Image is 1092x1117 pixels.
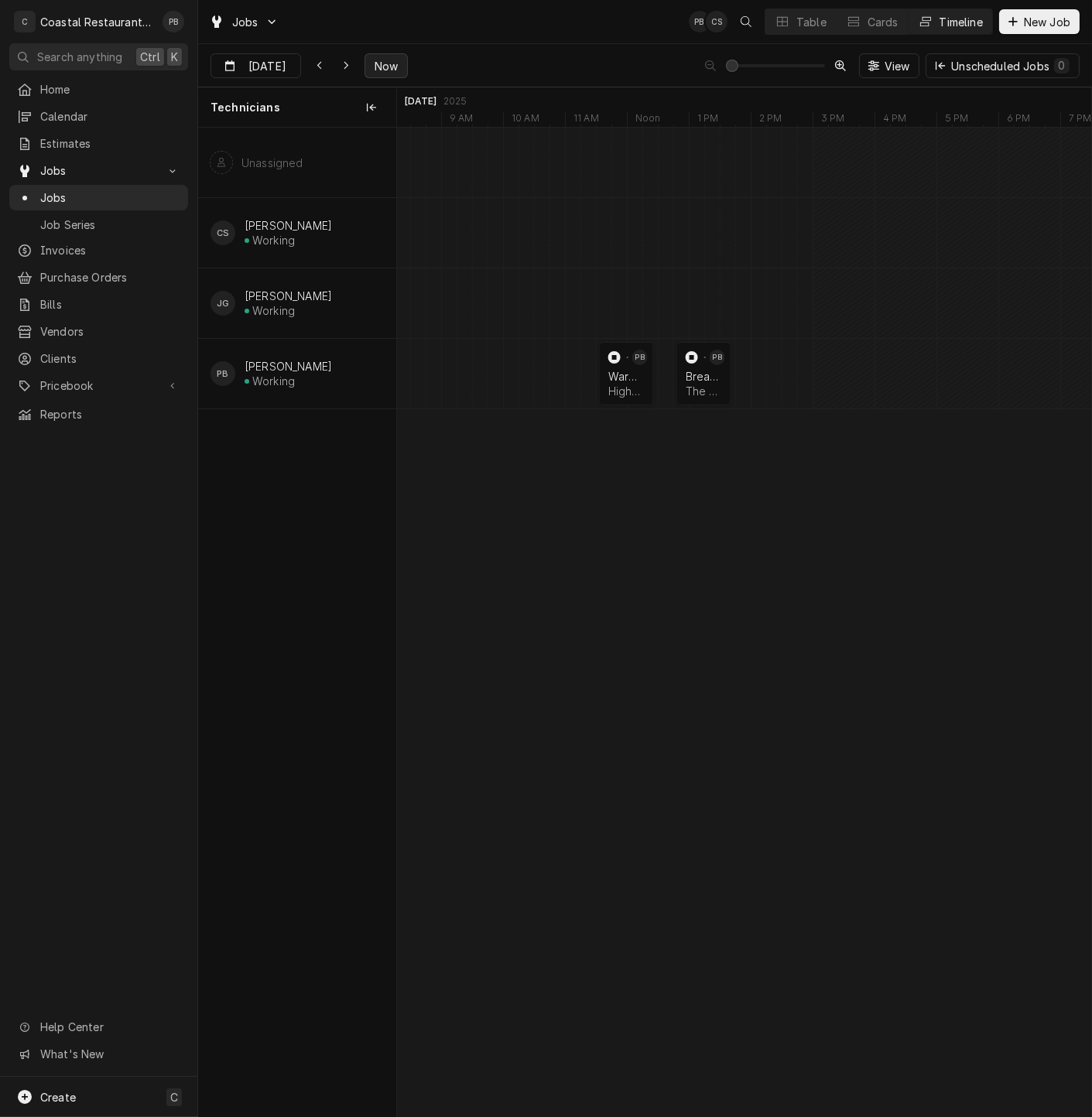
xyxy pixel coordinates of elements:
span: Estimates [40,135,180,152]
div: Working [252,234,295,247]
button: [DATE] [211,53,301,78]
div: PB [163,11,184,32]
div: 4 PM [875,112,915,129]
div: [PERSON_NAME] [245,289,332,302]
div: Bread Machine [686,370,722,383]
span: Purchase Orders [40,269,180,285]
div: 10 AM [503,112,547,129]
div: PB [710,350,725,365]
div: Phill Blush's Avatar [211,361,235,386]
span: What's New [40,1046,179,1062]
div: PB [632,350,648,365]
span: Vendors [40,323,180,340]
div: Highwater Managment | [GEOGRAPHIC_DATA], 21842 [608,384,645,398]
div: Chris Sockriter's Avatar [211,220,235,245]
div: James Gatton's Avatar [211,291,235,316]
a: Go to Jobs [9,158,188,183]
button: View [859,53,920,78]
a: Estimates [9,131,188,156]
button: Now [365,53,408,78]
div: [DATE] [405,95,437,108]
div: Technicians column. SPACE for context menu [198,87,396,128]
div: Table [796,14,827,30]
a: Purchase Orders [9,265,188,290]
div: Phill Blush's Avatar [689,11,710,32]
div: Phill Blush's Avatar [710,350,725,365]
div: Warming Box Repair [608,370,645,383]
div: 3 PM [813,112,853,129]
div: Coastal Restaurant Repair [40,14,154,30]
span: Home [40,81,180,97]
span: Jobs [232,14,258,30]
span: Technicians [211,100,280,115]
span: Bills [40,296,180,313]
div: PB [689,11,710,32]
span: Clients [40,350,180,367]
span: Invoices [40,242,180,258]
span: Create [40,1091,76,1104]
span: Jobs [40,162,157,179]
span: Job Series [40,217,180,233]
a: Go to Help Center [9,1014,188,1040]
div: 0 [1057,57,1066,73]
span: Search anything [37,49,122,65]
span: New Job [1021,14,1073,30]
span: Reports [40,406,180,422]
div: PB [211,361,235,386]
div: Working [252,304,295,317]
span: Now [371,58,401,74]
span: Jobs [40,190,180,206]
div: Chris Sockriter's Avatar [706,11,727,32]
a: Clients [9,346,188,371]
div: 9 AM [441,112,481,129]
div: 5 PM [936,112,977,129]
div: Unscheduled Jobs [951,58,1070,74]
div: 2 PM [751,112,790,129]
span: View [881,58,913,74]
span: K [171,49,178,65]
div: CS [211,220,235,245]
a: Home [9,77,188,102]
a: Reports [9,401,188,427]
div: Phill Blush's Avatar [632,350,648,365]
span: Ctrl [140,49,160,65]
div: JG [211,291,235,316]
button: New Job [999,9,1080,34]
div: 11 AM [565,112,607,129]
div: CS [706,11,727,32]
span: C [170,1089,178,1105]
button: Unscheduled Jobs0 [926,53,1080,78]
div: [PERSON_NAME] [245,360,332,373]
span: Help Center [40,1019,179,1035]
button: Open search [734,9,758,34]
div: [PERSON_NAME] [245,219,332,232]
span: Pricebook [40,377,157,394]
a: Jobs [9,185,188,210]
a: Go to Pricebook [9,373,188,398]
div: 2025 [443,95,467,108]
div: Phill Blush's Avatar [163,11,184,32]
div: normal [397,128,1091,1116]
div: Cards [868,14,899,30]
a: Invoices [9,237,188,263]
a: Job Series [9,212,188,237]
a: Calendar [9,104,188,129]
div: The Station on Kings | Lewes, 19958 [686,384,722,398]
a: Go to What's New [9,1041,188,1067]
div: C [14,11,36,32]
a: Vendors [9,319,188,344]
div: 1 PM [689,112,727,129]
div: 6 PM [998,112,1039,129]
span: Calendar [40,108,180,125]
a: Go to Jobs [203,9,285,35]
div: Unassigned [241,156,303,169]
div: left [198,128,396,1116]
button: Search anythingCtrlK [9,43,188,70]
div: Working [252,374,295,388]
a: Bills [9,292,188,317]
div: Noon [627,112,669,129]
div: Timeline [940,14,983,30]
